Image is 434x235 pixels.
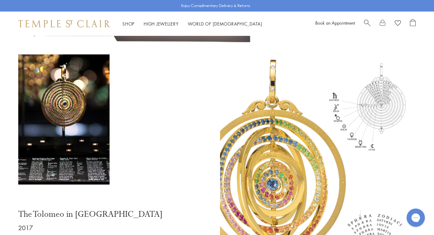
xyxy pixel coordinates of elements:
p: The Tolomeo in [GEOGRAPHIC_DATA] [18,209,201,220]
img: Temple St. Clair [18,20,110,27]
p: Enjoy Complimentary Delivery & Returns [181,3,250,9]
a: World of [DEMOGRAPHIC_DATA]World of [DEMOGRAPHIC_DATA] [188,21,262,27]
a: ShopShop [122,21,135,27]
iframe: Gorgias live chat messenger [404,206,428,229]
nav: Main navigation [122,20,262,28]
p: 2017 [18,223,201,233]
a: Search [364,19,370,28]
a: Open Shopping Bag [410,19,416,28]
a: View Wishlist [395,19,401,28]
a: High JewelleryHigh Jewellery [144,21,179,27]
a: Book an Appointment [315,20,355,26]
